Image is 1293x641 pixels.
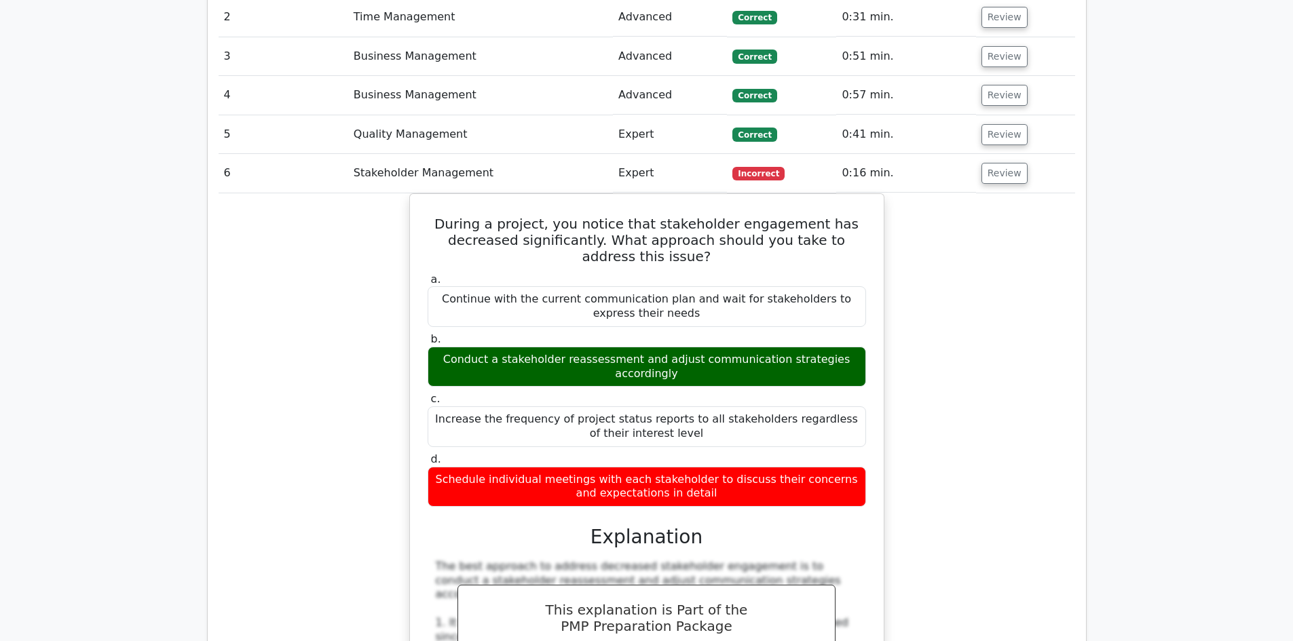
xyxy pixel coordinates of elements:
span: c. [431,392,441,405]
div: Schedule individual meetings with each stakeholder to discuss their concerns and expectations in ... [428,467,866,507]
span: Correct [732,89,776,102]
span: Incorrect [732,167,785,180]
h5: During a project, you notice that stakeholder engagement has decreased significantly. What approa... [426,216,867,265]
td: Expert [613,154,727,193]
div: Increase the frequency of project status reports to all stakeholders regardless of their interest... [428,406,866,447]
td: 0:57 min. [836,76,975,115]
span: Correct [732,50,776,63]
td: 0:41 min. [836,115,975,154]
span: Correct [732,11,776,24]
td: 6 [219,154,348,193]
span: a. [431,273,441,286]
button: Review [981,163,1028,184]
td: 3 [219,37,348,76]
td: 4 [219,76,348,115]
td: Advanced [613,76,727,115]
span: d. [431,452,441,465]
td: Advanced [613,37,727,76]
td: 0:16 min. [836,154,975,193]
td: Business Management [348,76,613,115]
h3: Explanation [436,526,858,549]
span: b. [431,332,441,345]
button: Review [981,85,1028,106]
button: Review [981,46,1028,67]
td: Stakeholder Management [348,154,613,193]
td: Business Management [348,37,613,76]
div: Continue with the current communication plan and wait for stakeholders to express their needs [428,286,866,327]
div: Conduct a stakeholder reassessment and adjust communication strategies accordingly [428,347,866,387]
td: 0:51 min. [836,37,975,76]
td: Quality Management [348,115,613,154]
td: Expert [613,115,727,154]
span: Correct [732,128,776,141]
td: 5 [219,115,348,154]
button: Review [981,7,1028,28]
button: Review [981,124,1028,145]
